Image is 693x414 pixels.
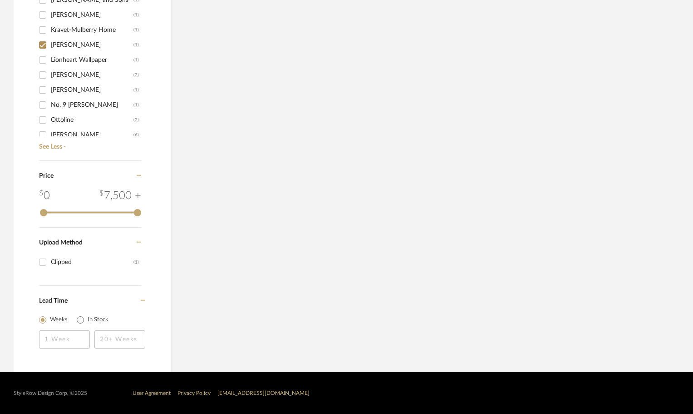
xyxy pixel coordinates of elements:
[133,68,139,82] div: (2)
[51,113,133,127] div: Ottoline
[133,113,139,127] div: (2)
[133,8,139,22] div: (1)
[88,315,108,324] label: In Stock
[51,38,133,52] div: [PERSON_NAME]
[51,83,133,97] div: [PERSON_NAME]
[217,390,310,396] a: [EMAIL_ADDRESS][DOMAIN_NAME]
[51,128,133,142] div: [PERSON_NAME]
[133,128,139,142] div: (6)
[39,330,90,349] input: 1 Week
[39,188,50,204] div: 0
[51,255,133,269] div: Clipped
[133,98,139,112] div: (1)
[37,136,141,151] a: See Less -
[133,53,139,67] div: (1)
[133,23,139,37] div: (1)
[133,390,171,396] a: User Agreement
[39,298,68,304] span: Lead Time
[14,390,87,397] div: StyleRow Design Corp. ©2025
[51,53,133,67] div: Lionheart Wallpaper
[51,8,133,22] div: [PERSON_NAME]
[51,98,133,112] div: No. 9 [PERSON_NAME]
[50,315,68,324] label: Weeks
[94,330,145,349] input: 20+ Weeks
[39,173,54,179] span: Price
[51,68,133,82] div: [PERSON_NAME]
[133,255,139,269] div: (1)
[133,83,139,97] div: (1)
[99,188,141,204] div: 7,500 +
[177,390,211,396] a: Privacy Policy
[133,38,139,52] div: (1)
[51,23,133,37] div: Kravet-Mulberry Home
[39,239,83,246] span: Upload Method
